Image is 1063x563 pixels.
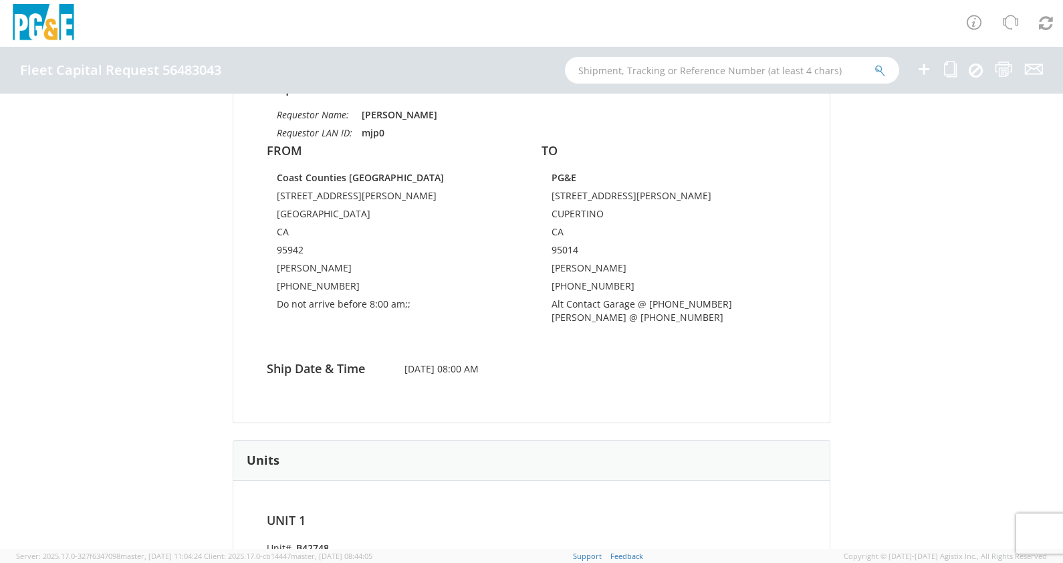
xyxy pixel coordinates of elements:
[277,298,511,316] td: Do not arrive before 8:00 am;;
[277,225,511,243] td: CA
[362,108,437,121] strong: [PERSON_NAME]
[296,542,329,554] strong: B42748
[552,225,786,243] td: CA
[10,4,77,43] img: pge-logo-06675f144f4cfa6a6814.png
[394,362,669,376] span: [DATE] 08:00 AM
[573,551,602,561] a: Support
[362,126,384,139] strong: mjp0
[267,144,521,158] h4: FROM
[277,126,352,139] i: Requestor LAN ID:
[120,551,202,561] span: master, [DATE] 11:04:24
[204,551,372,561] span: Client: 2025.17.0-cb14447
[267,514,525,528] h4: Unit 1
[552,189,786,207] td: [STREET_ADDRESS][PERSON_NAME]
[277,171,444,184] strong: Coast Counties [GEOGRAPHIC_DATA]
[277,243,511,261] td: 95942
[552,171,576,184] strong: PG&E
[542,144,796,158] h4: TO
[247,454,279,467] h3: Units
[552,207,786,225] td: CUPERTINO
[20,63,221,78] h4: Fleet Capital Request 56483043
[277,108,349,121] i: Requestor Name:
[565,57,899,84] input: Shipment, Tracking or Reference Number (at least 4 chars)
[267,82,796,96] h4: Request Information
[257,362,394,376] h4: Ship Date & Time
[16,551,202,561] span: Server: 2025.17.0-327f6347098
[277,261,511,279] td: [PERSON_NAME]
[552,279,786,298] td: [PHONE_NUMBER]
[844,551,1047,562] span: Copyright © [DATE]-[DATE] Agistix Inc., All Rights Reserved
[291,551,372,561] span: master, [DATE] 08:44:05
[277,189,511,207] td: [STREET_ADDRESS][PERSON_NAME]
[277,279,511,298] td: [PHONE_NUMBER]
[610,551,643,561] a: Feedback
[277,207,511,225] td: [GEOGRAPHIC_DATA]
[552,298,786,329] td: Alt Contact Garage @ [PHONE_NUMBER] [PERSON_NAME] @ [PHONE_NUMBER]
[552,261,786,279] td: [PERSON_NAME]
[552,243,786,261] td: 95014
[267,541,525,555] li: Unit#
